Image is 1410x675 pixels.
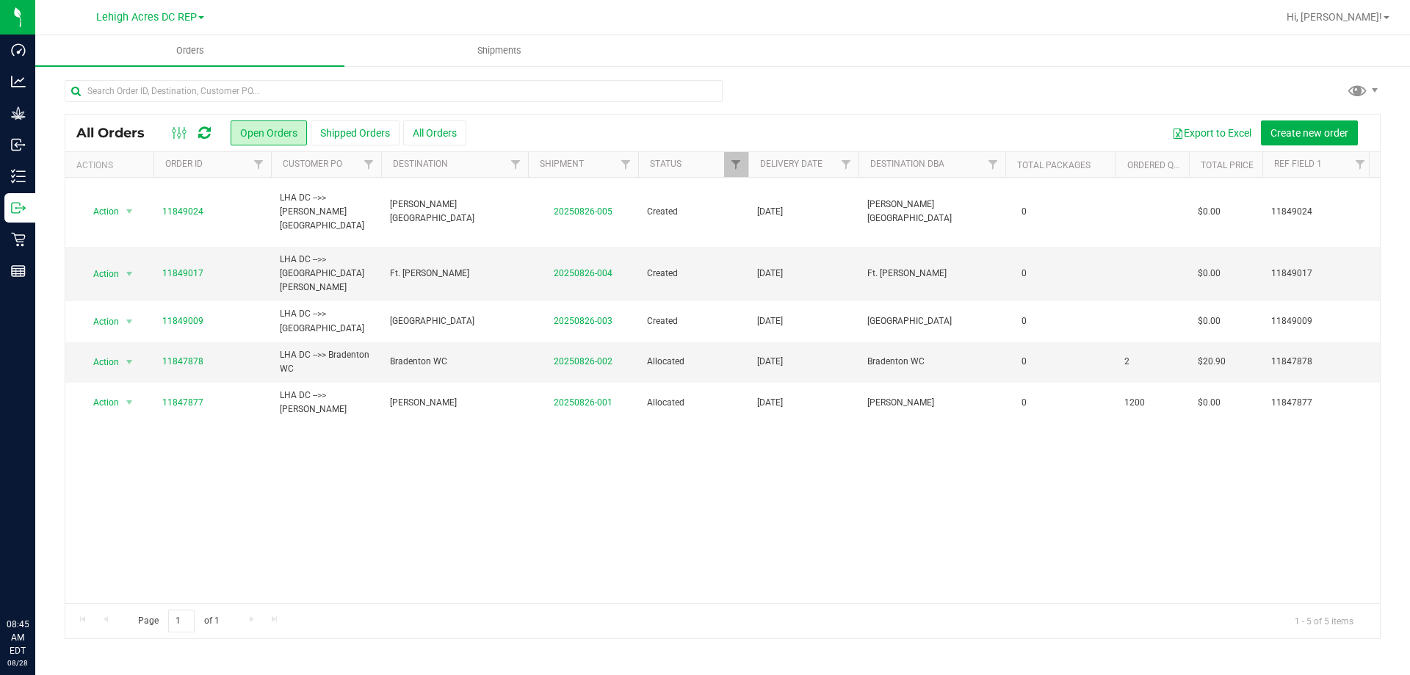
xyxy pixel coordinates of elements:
[1014,351,1034,372] span: 0
[231,120,307,145] button: Open Orders
[162,396,203,410] a: 11847877
[280,253,372,295] span: LHA DC -->> [GEOGRAPHIC_DATA][PERSON_NAME]
[647,396,740,410] span: Allocated
[162,355,203,369] a: 11847878
[162,267,203,281] a: 11849017
[757,396,783,410] span: [DATE]
[1201,160,1254,170] a: Total Price
[280,307,372,335] span: LHA DC -->> [GEOGRAPHIC_DATA]
[11,43,26,57] inline-svg: Dashboard
[757,205,783,219] span: [DATE]
[1014,263,1034,284] span: 0
[283,159,342,169] a: Customer PO
[1270,127,1348,139] span: Create new order
[35,35,344,66] a: Orders
[65,80,723,102] input: Search Order ID, Destination, Customer PO...
[120,352,139,372] span: select
[554,316,612,326] a: 20250826-003
[458,44,541,57] span: Shipments
[168,610,195,632] input: 1
[357,152,381,177] a: Filter
[1014,201,1034,223] span: 0
[80,201,120,222] span: Action
[11,201,26,215] inline-svg: Outbound
[120,392,139,413] span: select
[647,267,740,281] span: Created
[757,267,783,281] span: [DATE]
[834,152,858,177] a: Filter
[1198,355,1226,369] span: $20.90
[156,44,224,57] span: Orders
[393,159,448,169] a: Destination
[11,264,26,278] inline-svg: Reports
[724,152,748,177] a: Filter
[1124,355,1129,369] span: 2
[1283,610,1365,632] span: 1 - 5 of 5 items
[390,198,519,225] span: [PERSON_NAME][GEOGRAPHIC_DATA]
[80,352,120,372] span: Action
[1348,152,1373,177] a: Filter
[11,137,26,152] inline-svg: Inbound
[554,356,612,367] a: 20250826-002
[80,264,120,284] span: Action
[1287,11,1382,23] span: Hi, [PERSON_NAME]!
[760,159,822,169] a: Delivery Date
[614,152,638,177] a: Filter
[540,159,584,169] a: Shipment
[1014,392,1034,414] span: 0
[554,268,612,278] a: 20250826-004
[1271,355,1312,369] span: 11847878
[867,198,997,225] span: [PERSON_NAME][GEOGRAPHIC_DATA]
[1198,267,1221,281] span: $0.00
[1198,396,1221,410] span: $0.00
[311,120,399,145] button: Shipped Orders
[11,169,26,184] inline-svg: Inventory
[1271,205,1312,219] span: 11849024
[647,355,740,369] span: Allocated
[647,314,740,328] span: Created
[390,396,519,410] span: [PERSON_NAME]
[80,311,120,332] span: Action
[1198,314,1221,328] span: $0.00
[1127,160,1184,170] a: Ordered qty
[867,396,997,410] span: [PERSON_NAME]
[554,206,612,217] a: 20250826-005
[757,314,783,328] span: [DATE]
[280,348,372,376] span: LHA DC -->> Bradenton WC
[120,201,139,222] span: select
[390,267,519,281] span: Ft. [PERSON_NAME]
[11,74,26,89] inline-svg: Analytics
[867,267,997,281] span: Ft. [PERSON_NAME]
[981,152,1005,177] a: Filter
[1124,396,1145,410] span: 1200
[870,159,944,169] a: Destination DBA
[390,355,519,369] span: Bradenton WC
[162,205,203,219] a: 11849024
[126,610,231,632] span: Page of 1
[344,35,654,66] a: Shipments
[1274,159,1322,169] a: Ref Field 1
[162,314,203,328] a: 11849009
[757,355,783,369] span: [DATE]
[165,159,203,169] a: Order ID
[15,557,59,602] iframe: Resource center
[280,389,372,416] span: LHA DC -->> [PERSON_NAME]
[11,232,26,247] inline-svg: Retail
[1017,160,1091,170] a: Total Packages
[867,314,997,328] span: [GEOGRAPHIC_DATA]
[11,106,26,120] inline-svg: Grow
[1271,314,1312,328] span: 11849009
[120,264,139,284] span: select
[96,11,197,24] span: Lehigh Acres DC REP
[1014,311,1034,332] span: 0
[1271,267,1312,281] span: 11849017
[554,397,612,408] a: 20250826-001
[1261,120,1358,145] button: Create new order
[403,120,466,145] button: All Orders
[280,191,372,234] span: LHA DC -->> [PERSON_NAME][GEOGRAPHIC_DATA]
[1198,205,1221,219] span: $0.00
[390,314,519,328] span: [GEOGRAPHIC_DATA]
[247,152,271,177] a: Filter
[504,152,528,177] a: Filter
[80,392,120,413] span: Action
